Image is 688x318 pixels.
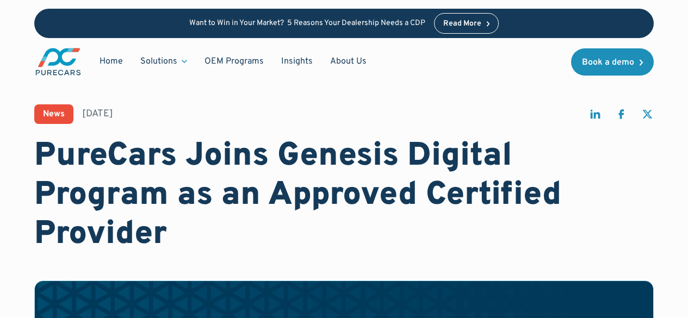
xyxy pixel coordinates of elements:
[615,108,628,126] a: share on facebook
[321,51,375,72] a: About Us
[34,137,654,254] h1: PureCars Joins Genesis Digital Program as an Approved Certified Provider
[443,20,481,28] div: Read More
[196,51,272,72] a: OEM Programs
[91,51,132,72] a: Home
[641,108,654,126] a: share on twitter
[43,110,65,119] div: News
[582,58,634,67] div: Book a demo
[189,19,425,28] p: Want to Win in Your Market? 5 Reasons Your Dealership Needs a CDP
[140,55,177,67] div: Solutions
[272,51,321,72] a: Insights
[588,108,602,126] a: share on linkedin
[34,47,82,77] img: purecars logo
[34,47,82,77] a: main
[434,13,499,34] a: Read More
[571,48,654,76] a: Book a demo
[132,51,196,72] div: Solutions
[82,107,113,121] div: [DATE]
